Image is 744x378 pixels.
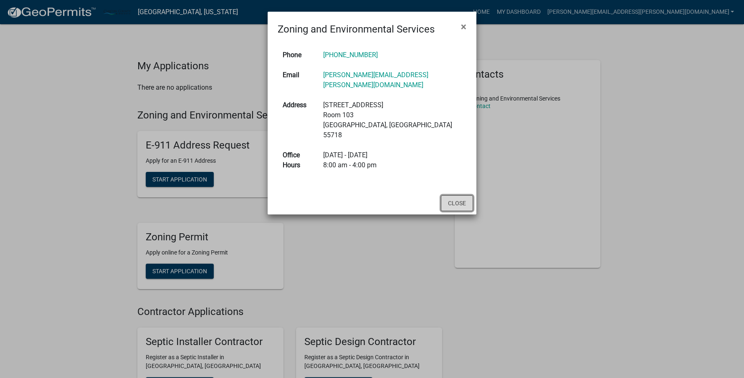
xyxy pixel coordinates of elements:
div: [DATE] - [DATE] 8:00 am - 4:00 pm [323,150,461,170]
span: × [461,21,466,33]
th: Office Hours [278,145,318,175]
a: [PHONE_NUMBER] [323,51,378,59]
th: Email [278,65,318,95]
button: Close [441,195,473,211]
th: Address [278,95,318,145]
h4: Zoning and Environmental Services [278,22,435,37]
button: Close [454,15,473,38]
td: [STREET_ADDRESS] Room 103 [GEOGRAPHIC_DATA], [GEOGRAPHIC_DATA] 55718 [318,95,466,145]
a: [PERSON_NAME][EMAIL_ADDRESS][PERSON_NAME][DOMAIN_NAME] [323,71,428,89]
th: Phone [278,45,318,65]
